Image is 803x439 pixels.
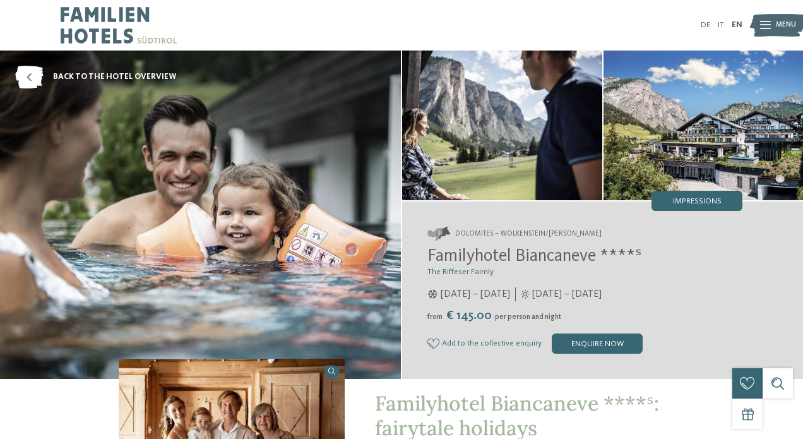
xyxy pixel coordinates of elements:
div: enquire now [552,334,643,354]
span: back to the hotel overview [53,71,176,83]
span: Dolomites – Wolkenstein/[PERSON_NAME] [455,229,602,239]
span: Menu [776,20,796,30]
a: back to the hotel overview [15,66,176,88]
span: Add to the collective enquiry [442,339,542,348]
span: from [427,313,443,321]
span: per person and night [495,313,561,321]
span: The Riffeser Faimly [427,268,494,276]
a: IT [718,21,724,29]
span: [DATE] – [DATE] [441,287,510,301]
span: € 145.00 [444,310,494,322]
img: Our family hotel in Wolkenstein: fairytale holiday [402,51,602,200]
span: Impressions [673,198,722,206]
a: DE [701,21,710,29]
i: Opening times in winter [427,290,438,299]
span: Familyhotel Biancaneve ****ˢ [427,248,641,265]
a: EN [732,21,742,29]
i: Opening times in summer [521,290,530,299]
span: [DATE] – [DATE] [532,287,602,301]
